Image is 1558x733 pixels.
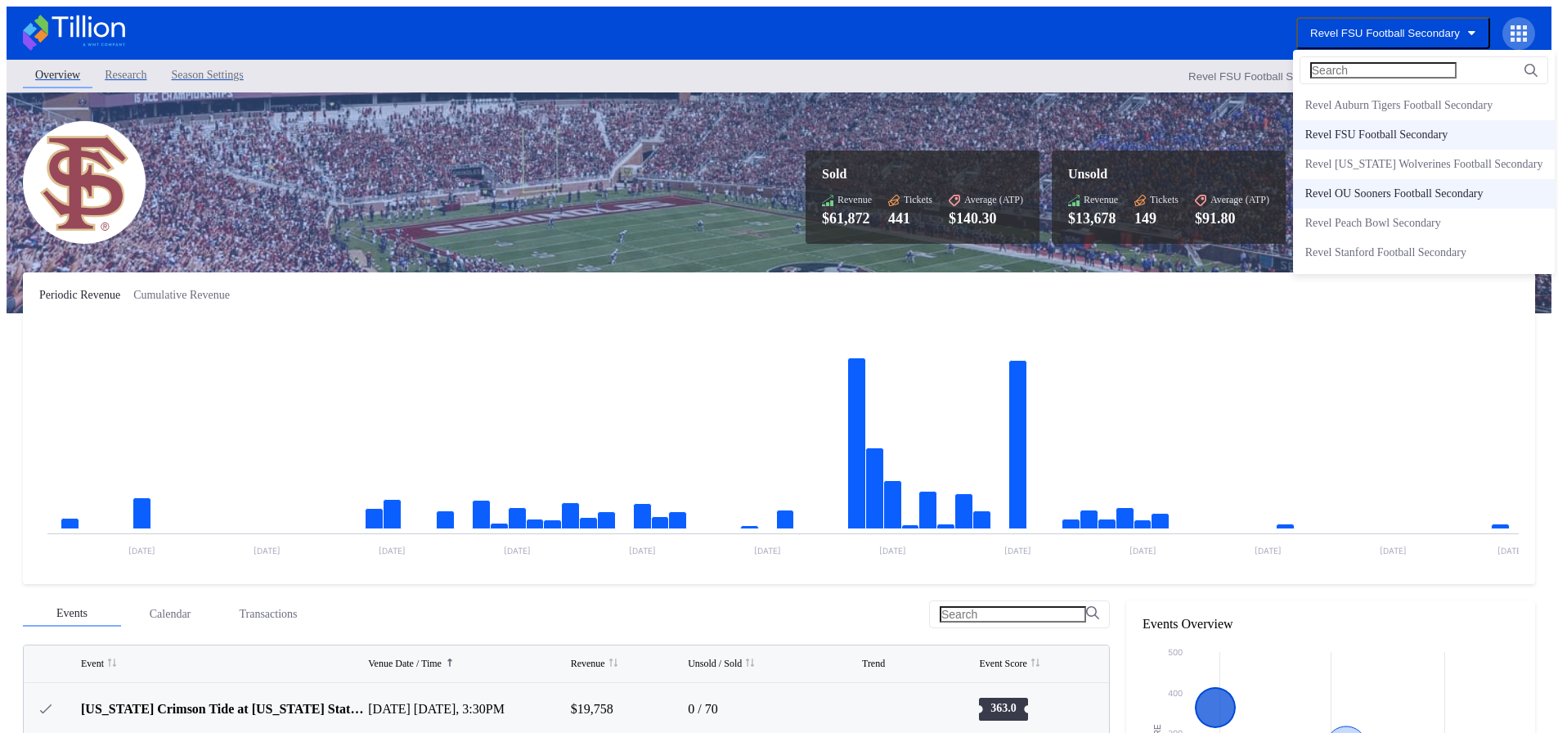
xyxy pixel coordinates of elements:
[1310,62,1457,79] input: Search
[1305,99,1493,112] div: Revel Auburn Tigers Football Secondary
[1305,128,1448,142] div: Revel FSU Football Secondary
[1305,217,1441,230] div: Revel Peach Bowl Secondary
[1305,158,1543,171] div: Revel [US_STATE] Wolverines Football Secondary
[1305,246,1466,259] div: Revel Stanford Football Secondary
[1305,187,1484,200] div: Revel OU Sooners Football Secondary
